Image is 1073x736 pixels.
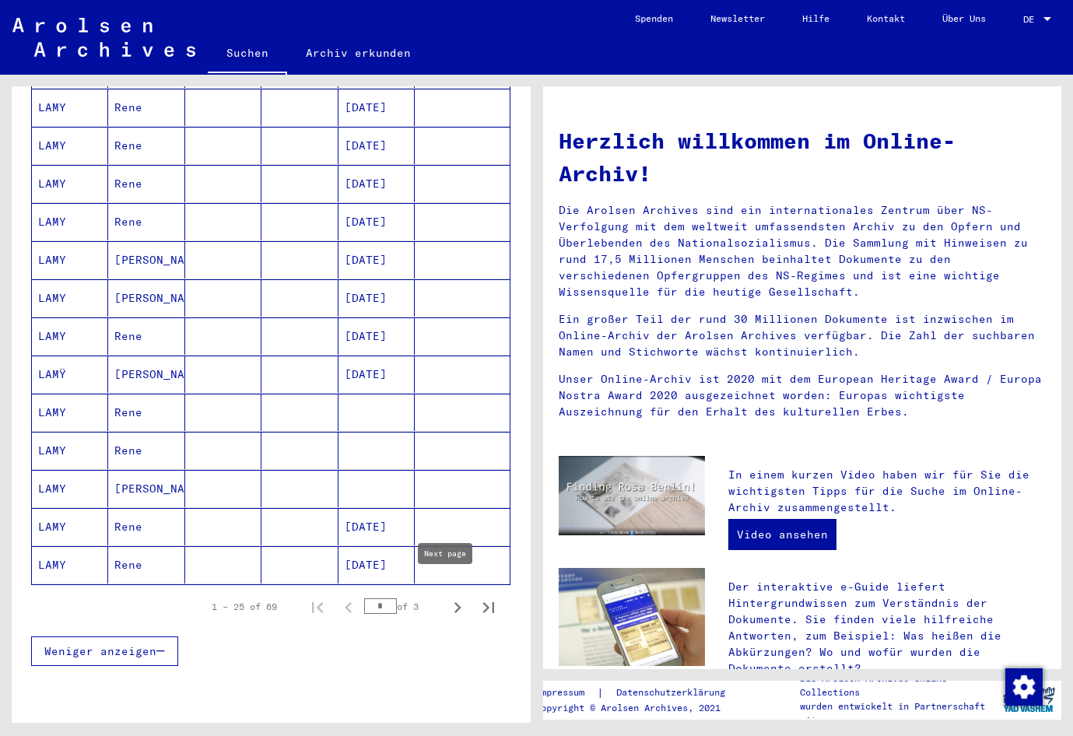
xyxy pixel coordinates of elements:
mat-cell: LAMY [32,317,108,355]
mat-cell: Rene [108,127,184,164]
a: Archiv erkunden [287,34,430,72]
p: Der interaktive e-Guide liefert Hintergrundwissen zum Verständnis der Dokumente. Sie finden viele... [728,579,1046,677]
mat-cell: LAMY [32,165,108,202]
img: eguide.jpg [559,568,706,666]
mat-cell: Rene [108,546,184,584]
mat-cell: Rene [108,89,184,126]
mat-cell: [DATE] [338,165,415,202]
mat-cell: LAMY [32,279,108,317]
img: Zustimmung ändern [1005,668,1043,706]
p: Copyright © Arolsen Archives, 2021 [535,701,744,715]
mat-cell: [DATE] [338,127,415,164]
div: | [535,685,744,701]
p: Ein großer Teil der rund 30 Millionen Dokumente ist inzwischen im Online-Archiv der Arolsen Archi... [559,311,1047,360]
mat-cell: LAMY [32,127,108,164]
mat-cell: [DATE] [338,279,415,317]
mat-cell: Rene [108,508,184,545]
mat-cell: [DATE] [338,89,415,126]
h1: Herzlich willkommen im Online-Archiv! [559,124,1047,190]
mat-cell: [DATE] [338,203,415,240]
mat-cell: [DATE] [338,356,415,393]
p: wurden entwickelt in Partnerschaft mit [800,699,997,727]
mat-cell: LAMY [32,546,108,584]
mat-cell: [DATE] [338,546,415,584]
img: video.jpg [559,456,706,536]
span: DE [1023,14,1040,25]
p: Die Arolsen Archives Online-Collections [800,671,997,699]
mat-cell: LAMY [32,89,108,126]
p: Unser Online-Archiv ist 2020 mit dem European Heritage Award / Europa Nostra Award 2020 ausgezeic... [559,371,1047,420]
mat-cell: Rene [108,432,184,469]
button: Previous page [333,591,364,622]
mat-cell: LAMY [32,470,108,507]
mat-cell: LAMY [32,241,108,279]
img: Arolsen_neg.svg [12,18,195,57]
img: yv_logo.png [1000,680,1058,719]
button: First page [302,591,333,622]
span: Weniger anzeigen [44,644,156,658]
mat-cell: Rene [108,203,184,240]
mat-cell: [DATE] [338,508,415,545]
mat-cell: Rene [108,317,184,355]
mat-cell: [DATE] [338,241,415,279]
mat-cell: [PERSON_NAME] [108,241,184,279]
mat-cell: LAMY [32,203,108,240]
mat-cell: LAMŸ [32,356,108,393]
mat-cell: Rene [108,165,184,202]
div: of 3 [364,599,442,614]
a: Impressum [535,685,597,701]
mat-cell: [PERSON_NAME] [108,279,184,317]
mat-cell: LAMY [32,508,108,545]
mat-cell: [PERSON_NAME] [108,356,184,393]
p: Die Arolsen Archives sind ein internationales Zentrum über NS-Verfolgung mit dem weltweit umfasse... [559,202,1047,300]
a: Suchen [208,34,287,75]
button: Weniger anzeigen [31,636,178,666]
button: Next page [442,591,473,622]
mat-cell: LAMY [32,432,108,469]
mat-cell: [DATE] [338,317,415,355]
mat-cell: Rene [108,394,184,431]
div: 1 – 25 of 69 [212,600,277,614]
button: Last page [473,591,504,622]
p: In einem kurzen Video haben wir für Sie die wichtigsten Tipps für die Suche im Online-Archiv zusa... [728,467,1046,516]
mat-cell: [PERSON_NAME] [108,470,184,507]
a: Datenschutzerklärung [604,685,744,701]
mat-cell: LAMY [32,394,108,431]
a: Video ansehen [728,519,836,550]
